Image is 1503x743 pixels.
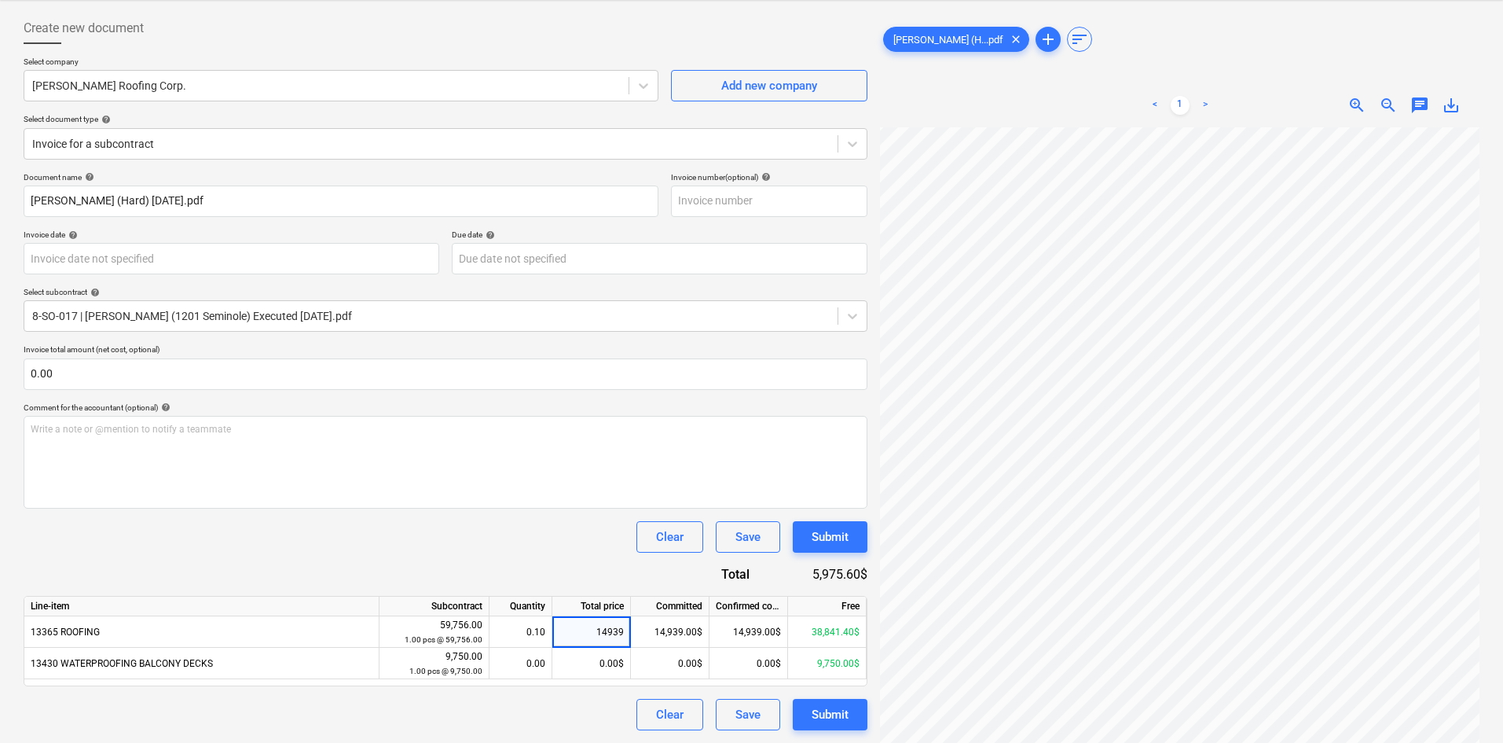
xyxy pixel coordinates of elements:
span: Create new document [24,19,144,38]
div: Submit [812,527,849,547]
div: 38,841.40$ [788,616,867,648]
div: 9,750.00 [386,649,482,679]
div: 0.00 [496,648,545,679]
div: Free [788,597,867,616]
button: Submit [793,521,867,553]
button: Save [716,699,780,730]
small: 1.00 pcs @ 9,750.00 [409,667,482,675]
input: Due date not specified [452,243,867,274]
button: Submit [793,699,867,730]
div: Save [735,527,761,547]
div: 0.00$ [631,648,709,679]
button: Save [716,521,780,553]
div: 0.00$ [709,648,788,679]
div: Invoice date [24,230,439,240]
span: help [98,115,111,124]
div: Document name [24,172,658,182]
div: Invoice number (optional) [671,172,867,182]
div: Quantity [489,597,552,616]
span: chat [1410,96,1429,115]
div: Select subcontract [24,287,867,297]
div: Subcontract [379,597,489,616]
span: help [158,403,170,412]
div: 9,750.00$ [788,648,867,679]
span: zoom_out [1379,96,1398,115]
span: [PERSON_NAME] (H...pdf [884,34,1013,46]
div: Comment for the accountant (optional) [24,403,867,413]
div: Confirmed costs [709,597,788,616]
span: help [758,172,771,182]
div: 0.10 [496,616,545,648]
div: Total [663,565,775,583]
div: 14,939.00$ [709,616,788,648]
span: help [482,230,495,240]
div: Add new company [721,75,817,96]
a: Previous page [1146,96,1164,115]
input: Document name [24,186,658,217]
iframe: Chat Widget [1424,668,1503,743]
p: Select company [24,57,658,70]
span: help [87,288,100,297]
div: 0.00$ [552,648,631,679]
span: 13430 WATERPROOFING BALCONY DECKS [31,658,213,669]
span: help [65,230,78,240]
a: Page 1 is your current page [1171,96,1190,115]
div: [PERSON_NAME] (H...pdf [883,27,1029,52]
span: clear [1006,30,1025,49]
span: sort [1070,30,1089,49]
div: Submit [812,704,849,725]
div: Clear [656,527,684,547]
span: 13365 ROOFING [31,627,100,638]
div: Due date [452,230,867,240]
div: Clear [656,704,684,725]
small: 1.00 pcs @ 59,756.00 [405,635,482,644]
input: Invoice number [671,186,867,217]
span: save_alt [1442,96,1461,115]
button: Add new company [671,70,867,101]
button: Clear [636,699,703,730]
input: Invoice date not specified [24,243,439,274]
input: Invoice total amount (net cost, optional) [24,359,867,390]
div: Committed [631,597,709,616]
div: 14,939.00$ [631,616,709,648]
div: 59,756.00 [386,618,482,647]
span: zoom_in [1347,96,1366,115]
p: Invoice total amount (net cost, optional) [24,344,867,358]
div: 5,975.60$ [775,565,867,583]
div: Line-item [24,597,379,616]
a: Next page [1196,96,1215,115]
div: Save [735,704,761,725]
div: Total price [552,597,631,616]
button: Clear [636,521,703,553]
div: Select document type [24,114,867,124]
span: add [1039,30,1058,49]
span: help [82,172,94,182]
